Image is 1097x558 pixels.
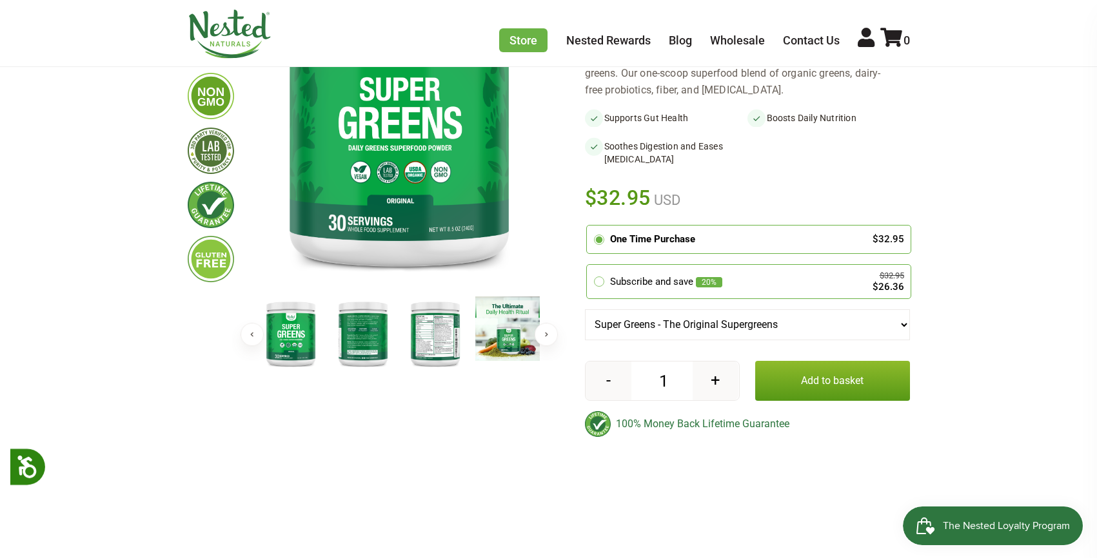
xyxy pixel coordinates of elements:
[566,34,651,47] a: Nested Rewards
[535,323,558,346] button: Next
[241,323,264,346] button: Previous
[651,192,680,208] span: USD
[586,361,631,400] button: -
[880,34,910,47] a: 0
[585,137,747,168] li: Soothes Digestion and Eases [MEDICAL_DATA]
[585,184,651,212] span: $32.95
[188,182,234,228] img: lifetimeguarantee
[903,506,1084,545] iframe: Button to open loyalty program pop-up
[755,361,910,401] button: Add to basket
[585,109,747,127] li: Supports Gut Health
[188,128,234,174] img: thirdpartytested
[331,296,395,370] img: Super Greens - The Original Supergreens
[693,361,738,400] button: +
[403,296,468,370] img: Super Greens - The Original Supergreens
[669,34,692,47] a: Blog
[710,34,765,47] a: Wholesale
[499,28,548,52] a: Store
[585,411,910,437] div: 100% Money Back Lifetime Guarantee
[188,73,234,119] img: gmofree
[904,34,910,47] span: 0
[747,109,910,127] li: Boosts Daily Nutrition
[259,296,323,370] img: Super Greens - The Original Supergreens
[475,296,540,361] img: Super Greens - The Original Supergreens
[585,48,910,99] div: Sip your way to a healthier gut and improved nutrition with super greens. Our one-scoop superfood...
[188,236,234,282] img: glutenfree
[188,10,272,59] img: Nested Naturals
[585,411,611,437] img: badge-lifetimeguarantee-color.svg
[783,34,840,47] a: Contact Us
